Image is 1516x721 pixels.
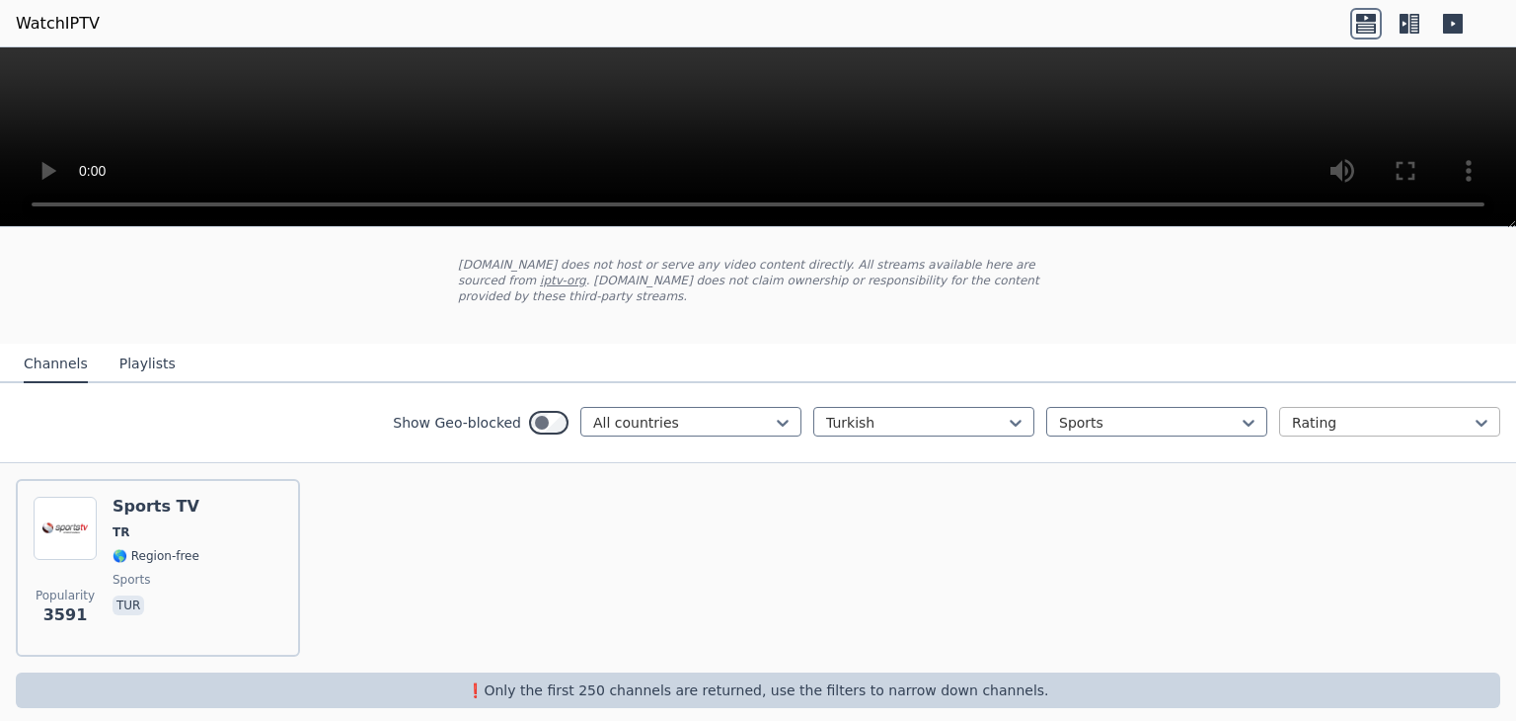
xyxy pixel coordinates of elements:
[113,572,150,588] span: sports
[393,413,521,433] label: Show Geo-blocked
[119,346,176,383] button: Playlists
[34,497,97,560] img: Sports TV
[16,12,100,36] a: WatchIPTV
[113,548,199,564] span: 🌎 Region-free
[113,497,199,517] h6: Sports TV
[24,346,88,383] button: Channels
[458,257,1058,304] p: [DOMAIN_NAME] does not host or serve any video content directly. All streams available here are s...
[113,524,129,540] span: TR
[540,274,586,287] a: iptv-org
[36,588,95,603] span: Popularity
[113,596,144,615] p: tur
[24,681,1492,700] p: ❗️Only the first 250 channels are returned, use the filters to narrow down channels.
[43,603,88,627] span: 3591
